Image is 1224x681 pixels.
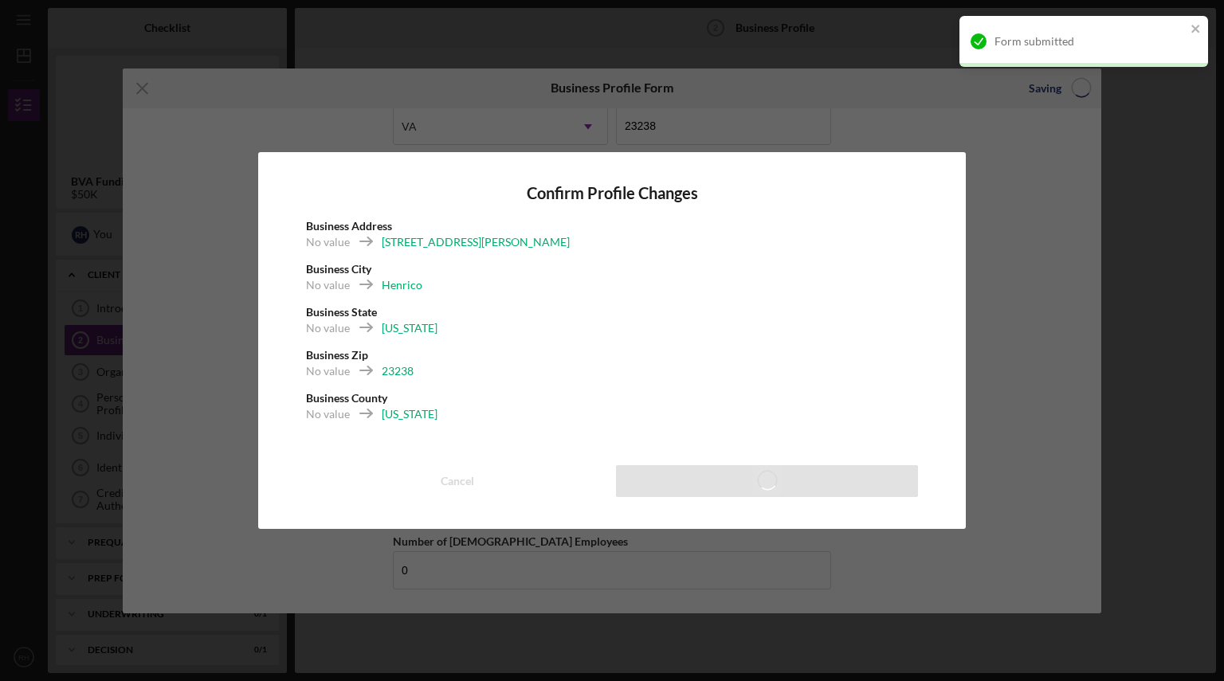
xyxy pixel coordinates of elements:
div: No value [306,320,350,336]
b: Business Zip [306,348,368,362]
div: 23238 [382,363,414,379]
button: Cancel [306,465,608,497]
div: No value [306,363,350,379]
div: [STREET_ADDRESS][PERSON_NAME] [382,234,570,250]
div: Cancel [441,465,474,497]
div: Henrico [382,277,422,293]
b: Business State [306,305,377,319]
div: Form submitted [994,35,1186,48]
div: [US_STATE] [382,320,437,336]
b: Business County [306,391,387,405]
div: No value [306,234,350,250]
button: close [1191,22,1202,37]
button: Save [616,465,918,497]
div: No value [306,277,350,293]
h4: Confirm Profile Changes [306,184,918,202]
b: Business City [306,262,371,276]
div: No value [306,406,350,422]
div: [US_STATE] [382,406,437,422]
b: Business Address [306,219,392,233]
